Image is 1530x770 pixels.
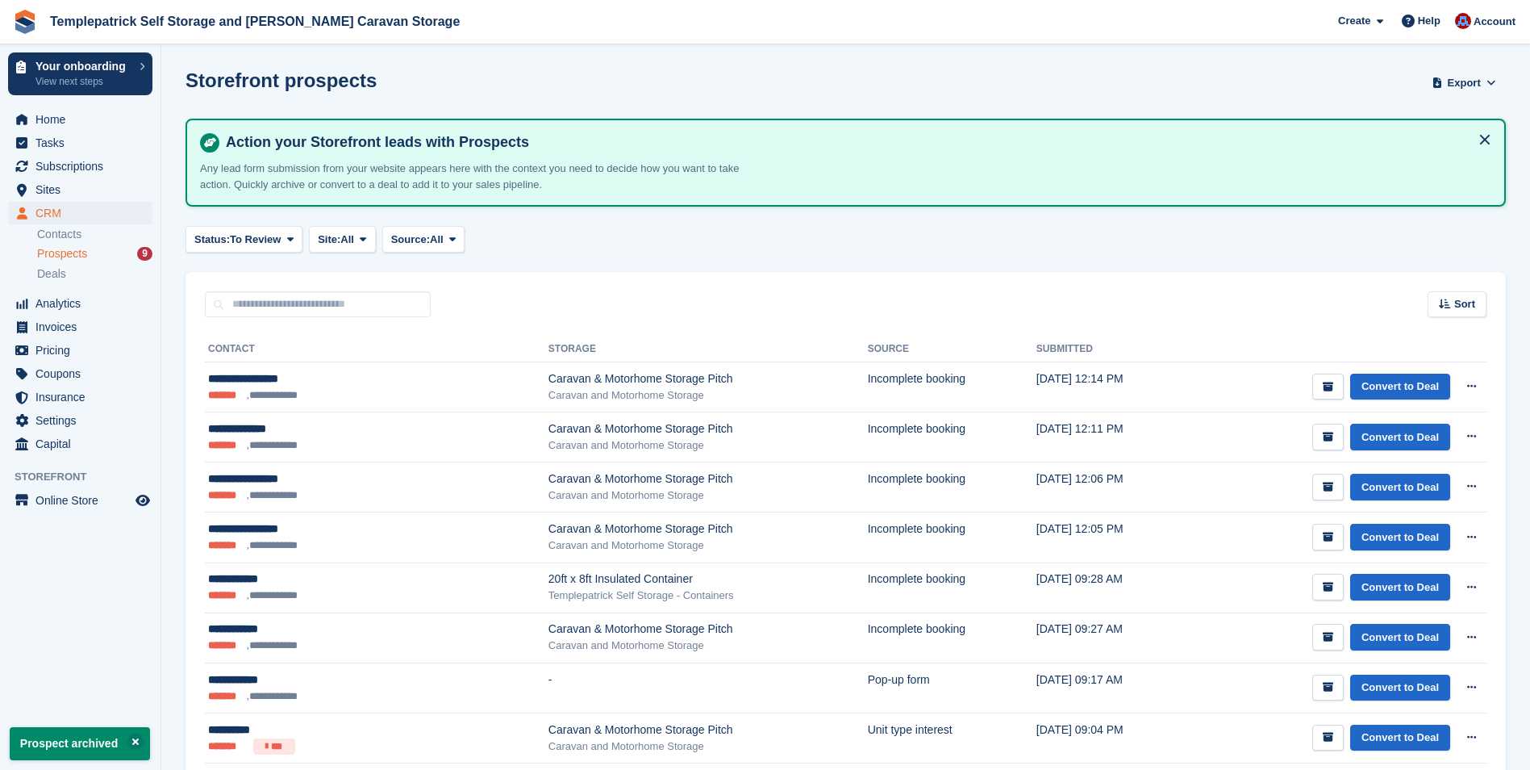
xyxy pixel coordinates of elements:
[548,421,868,437] div: Caravan & Motorhome Storage Pitch
[548,437,868,454] div: Caravan and Motorhome Storage
[1036,412,1186,462] td: [DATE] 12:11 PM
[868,563,1036,613] td: Incomplete booking
[868,663,1036,713] td: Pop-up form
[35,316,132,338] span: Invoices
[37,246,87,262] span: Prospects
[8,178,152,201] a: menu
[1448,75,1481,91] span: Export
[1036,362,1186,412] td: [DATE] 12:14 PM
[44,8,466,35] a: Templepatrick Self Storage and [PERSON_NAME] Caravan Storage
[35,202,132,224] span: CRM
[1338,13,1370,29] span: Create
[137,247,152,261] div: 9
[35,61,131,72] p: Your onboarding
[1350,424,1450,450] a: Convert to Deal
[8,202,152,224] a: menu
[35,433,132,455] span: Capital
[186,69,377,91] h1: Storefront prospects
[35,132,132,154] span: Tasks
[35,409,132,432] span: Settings
[35,178,132,201] span: Sites
[868,513,1036,563] td: Incomplete booking
[133,491,152,510] a: Preview store
[8,433,152,455] a: menu
[37,266,66,282] span: Deals
[219,133,1491,152] h4: Action your Storefront leads with Prospects
[8,386,152,408] a: menu
[340,232,354,248] span: All
[8,316,152,338] a: menu
[8,409,152,432] a: menu
[8,362,152,385] a: menu
[548,370,868,387] div: Caravan & Motorhome Storage Pitch
[1036,462,1186,513] td: [DATE] 12:06 PM
[8,155,152,178] a: menu
[13,10,37,34] img: stora-icon-8386f47178a22dfd0bd8f6a31ec36ba5ce8667c1dd55bd0f319d3a0aa187defe.svg
[37,245,152,262] a: Prospects 9
[868,613,1036,663] td: Incomplete booking
[194,232,230,248] span: Status:
[1350,374,1450,400] a: Convert to Deal
[382,226,465,253] button: Source: All
[35,339,132,362] span: Pricing
[230,232,281,248] span: To Review
[8,52,152,95] a: Your onboarding View next steps
[868,362,1036,412] td: Incomplete booking
[868,462,1036,513] td: Incomplete booking
[1454,296,1475,312] span: Sort
[1036,713,1186,764] td: [DATE] 09:04 PM
[37,266,152,282] a: Deals
[1428,69,1499,96] button: Export
[318,232,340,248] span: Site:
[1474,14,1515,30] span: Account
[205,337,548,362] th: Contact
[1036,563,1186,613] td: [DATE] 09:28 AM
[37,227,152,242] a: Contacts
[1350,474,1450,500] a: Convert to Deal
[548,387,868,404] div: Caravan and Motorhome Storage
[1036,663,1186,713] td: [DATE] 09:17 AM
[1418,13,1440,29] span: Help
[548,471,868,488] div: Caravan & Motorhome Storage Pitch
[1350,725,1450,751] a: Convert to Deal
[1350,574,1450,601] a: Convert to Deal
[548,521,868,538] div: Caravan & Motorhome Storage Pitch
[1350,524,1450,550] a: Convert to Deal
[35,74,131,89] p: View next steps
[548,538,868,554] div: Caravan and Motorhome Storage
[1455,13,1471,29] img: Leigh
[35,292,132,315] span: Analytics
[10,727,150,760] p: Prospect archived
[868,713,1036,764] td: Unit type interest
[309,226,376,253] button: Site: All
[35,386,132,408] span: Insurance
[8,132,152,154] a: menu
[868,337,1036,362] th: Source
[548,722,868,739] div: Caravan & Motorhome Storage Pitch
[548,337,868,362] th: Storage
[15,469,161,485] span: Storefront
[1036,613,1186,663] td: [DATE] 09:27 AM
[1350,675,1450,701] a: Convert to Deal
[548,588,868,604] div: Templepatrick Self Storage - Containers
[186,226,302,253] button: Status: To Review
[200,161,765,192] p: Any lead form submission from your website appears here with the context you need to decide how y...
[35,489,132,512] span: Online Store
[8,339,152,362] a: menu
[548,739,868,755] div: Caravan and Motorhome Storage
[8,292,152,315] a: menu
[430,232,444,248] span: All
[391,232,430,248] span: Source:
[548,638,868,654] div: Caravan and Motorhome Storage
[8,108,152,131] a: menu
[548,488,868,504] div: Caravan and Motorhome Storage
[1036,337,1186,362] th: Submitted
[8,489,152,512] a: menu
[35,362,132,385] span: Coupons
[1036,513,1186,563] td: [DATE] 12:05 PM
[548,663,868,713] td: -
[868,412,1036,462] td: Incomplete booking
[548,621,868,638] div: Caravan & Motorhome Storage Pitch
[548,571,868,588] div: 20ft x 8ft Insulated Container
[1350,624,1450,651] a: Convert to Deal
